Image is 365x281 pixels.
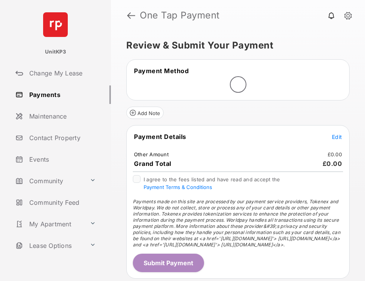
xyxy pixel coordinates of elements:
a: Community [12,172,87,190]
a: Change My Lease [12,64,111,82]
p: UnitKP3 [45,48,66,56]
a: Payments [12,85,111,104]
span: £0.00 [323,160,342,167]
button: Submit Payment [133,254,204,272]
button: Edit [332,133,342,140]
td: £0.00 [327,151,342,158]
a: Maintenance [12,107,111,125]
a: Important Links [12,258,87,276]
button: I agree to the fees listed and have read and accept the [144,184,212,190]
strong: One Tap Payment [140,11,353,20]
a: My Apartment [12,215,87,233]
a: Community Feed [12,193,111,212]
td: Other Amount [134,151,169,158]
a: Contact Property [12,129,111,147]
button: Add Note [126,107,164,119]
span: Payments made on this site are processed by our payment service providers, Tokenex and Worldpay. ... [133,199,340,248]
span: Grand Total [134,160,171,167]
h5: Review & Submit Your Payment [126,41,343,50]
span: I agree to the fees listed and have read and accept the [144,176,280,190]
a: Lease Options [12,236,87,255]
span: Payment Method [134,67,189,75]
a: Events [12,150,111,169]
img: svg+xml;base64,PHN2ZyB4bWxucz0iaHR0cDovL3d3dy53My5vcmcvMjAwMC9zdmciIHdpZHRoPSI2NCIgaGVpZ2h0PSI2NC... [43,12,68,37]
span: Payment Details [134,133,186,140]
